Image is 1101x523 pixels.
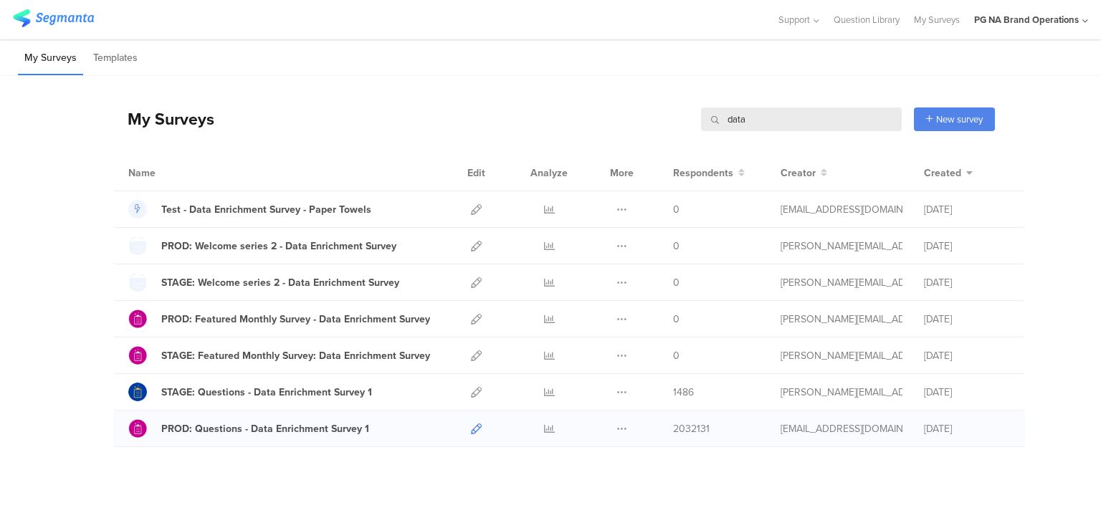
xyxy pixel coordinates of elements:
[673,348,680,363] span: 0
[161,348,430,363] div: STAGE: Featured Monthly Survey: Data Enrichment Survey
[924,202,1010,217] div: [DATE]
[128,419,369,438] a: PROD: Questions - Data Enrichment Survey 1
[924,385,1010,400] div: [DATE]
[781,239,902,254] div: ramkumar.raman@mindtree.com
[13,9,94,27] img: segmanta logo
[128,165,214,181] div: Name
[128,273,399,292] a: STAGE: Welcome series 2 - Data Enrichment Survey
[781,202,902,217] div: gallup.r@pg.com
[924,165,961,181] span: Created
[673,165,745,181] button: Respondents
[924,421,1010,436] div: [DATE]
[161,421,369,436] div: PROD: Questions - Data Enrichment Survey 1
[924,165,973,181] button: Created
[924,275,1010,290] div: [DATE]
[781,165,827,181] button: Creator
[936,112,983,126] span: New survey
[128,383,372,401] a: STAGE: Questions - Data Enrichment Survey 1
[781,275,902,290] div: ramkumar.raman@mindtree.com
[781,385,902,400] div: ramkumar.raman@mindtree.com
[781,348,902,363] div: ramkumar.raman@mindtree.com
[673,312,680,327] span: 0
[128,200,371,219] a: Test - Data Enrichment Survey - Paper Towels
[128,310,430,328] a: PROD: Featured Monthly Survey - Data Enrichment Survey
[974,13,1079,27] div: PG NA Brand Operations
[673,385,694,400] span: 1486
[113,107,214,131] div: My Surveys
[161,385,372,400] div: STAGE: Questions - Data Enrichment Survey 1
[128,236,396,255] a: PROD: Welcome series 2 - Data Enrichment Survey
[606,155,637,191] div: More
[161,202,371,217] div: Test - Data Enrichment Survey - Paper Towels
[161,312,430,327] div: PROD: Featured Monthly Survey - Data Enrichment Survey
[528,155,571,191] div: Analyze
[781,421,902,436] div: jb@segmanta.com
[781,312,902,327] div: ramkumar.raman@mindtree.com
[701,107,902,131] input: Survey Name, Creator...
[778,13,810,27] span: Support
[673,202,680,217] span: 0
[161,239,396,254] div: PROD: Welcome series 2 - Data Enrichment Survey
[924,312,1010,327] div: [DATE]
[924,348,1010,363] div: [DATE]
[673,165,733,181] span: Respondents
[128,346,430,365] a: STAGE: Featured Monthly Survey: Data Enrichment Survey
[161,275,399,290] div: STAGE: Welcome series 2 - Data Enrichment Survey
[87,42,144,75] li: Templates
[673,275,680,290] span: 0
[673,239,680,254] span: 0
[781,165,816,181] span: Creator
[18,42,83,75] li: My Surveys
[924,239,1010,254] div: [DATE]
[461,155,492,191] div: Edit
[673,421,710,436] span: 2032131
